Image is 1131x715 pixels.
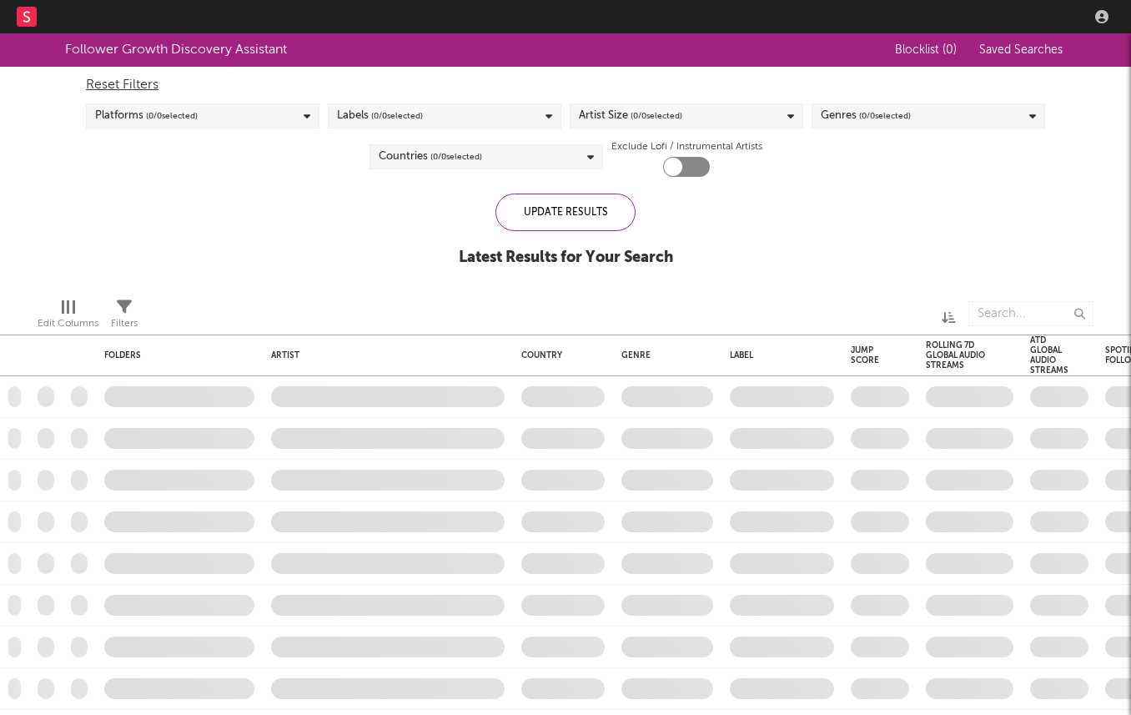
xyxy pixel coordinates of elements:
div: Platforms [95,106,198,126]
div: Folders [104,350,229,360]
div: Country [521,350,596,360]
div: ATD Global Audio Streams [1030,335,1068,375]
div: Labels [337,106,423,126]
div: Filters [111,293,138,341]
span: Blocklist [895,44,957,56]
div: Edit Columns [38,314,98,334]
span: ( 0 / 0 selected) [430,147,482,167]
div: Genres [821,106,911,126]
div: Countries [379,147,482,167]
div: Label [730,350,826,360]
div: Edit Columns [38,293,98,341]
span: ( 0 / 0 selected) [631,106,682,126]
input: Search... [968,301,1093,326]
div: Filters [111,314,138,334]
span: ( 0 / 0 selected) [371,106,423,126]
label: Exclude Lofi / Instrumental Artists [611,137,762,157]
div: Artist [271,350,496,360]
div: Follower Growth Discovery Assistant [65,40,287,60]
div: Rolling 7D Global Audio Streams [926,340,988,370]
div: Artist Size [579,106,682,126]
span: ( 0 / 0 selected) [859,106,911,126]
div: Genre [621,350,705,360]
div: Jump Score [851,345,884,365]
span: ( 0 ) [942,44,957,56]
div: Reset Filters [86,75,1045,95]
div: Latest Results for Your Search [459,248,673,268]
div: Update Results [495,194,636,231]
span: ( 0 / 0 selected) [146,106,198,126]
button: Saved Searches [974,43,1066,57]
span: Saved Searches [979,44,1066,56]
